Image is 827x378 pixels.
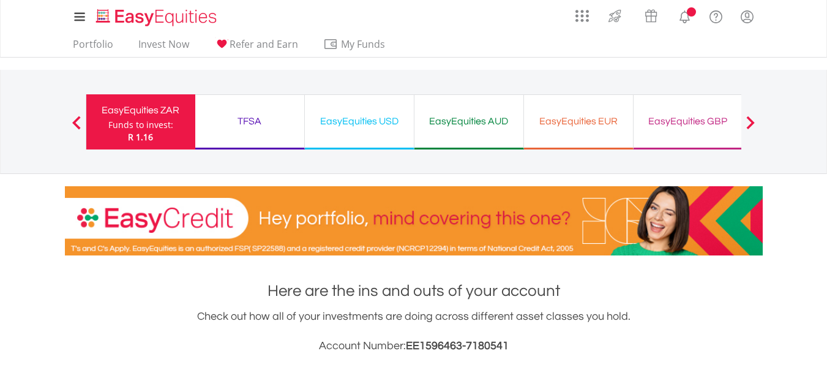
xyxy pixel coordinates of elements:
div: Funds to invest: [108,119,173,131]
h1: Here are the ins and outs of your account [65,280,763,302]
div: EasyEquities AUD [422,113,516,130]
button: Previous [64,122,89,134]
div: EasyEquities EUR [531,113,626,130]
span: R 1.16 [128,131,153,143]
a: Notifications [669,3,700,28]
div: TFSA [203,113,297,130]
img: EasyEquities_Logo.png [94,7,222,28]
img: vouchers-v2.svg [641,6,661,26]
div: EasyEquities USD [312,113,406,130]
span: My Funds [323,36,403,52]
div: EasyEquities GBP [641,113,735,130]
a: AppsGrid [567,3,597,23]
div: EasyEquities ZAR [94,102,188,119]
img: thrive-v2.svg [605,6,625,26]
img: EasyCredit Promotion Banner [65,186,763,255]
button: Next [738,122,763,134]
a: My Profile [732,3,763,30]
span: Refer and Earn [230,37,298,51]
h3: Account Number: [65,338,763,355]
a: Vouchers [633,3,669,26]
span: EE1596463-7180541 [406,340,509,352]
a: Portfolio [68,38,118,57]
a: FAQ's and Support [700,3,732,28]
img: grid-menu-icon.svg [575,9,589,23]
a: Invest Now [133,38,194,57]
a: Refer and Earn [209,38,303,57]
a: Home page [91,3,222,28]
div: Check out how all of your investments are doing across different asset classes you hold. [65,308,763,355]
